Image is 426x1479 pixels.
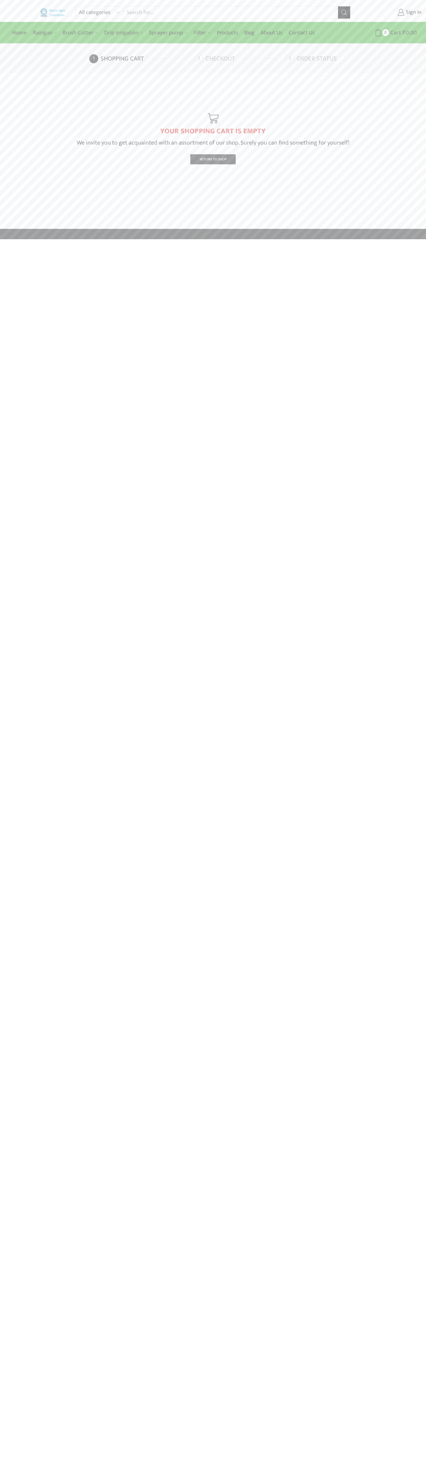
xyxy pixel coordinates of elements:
a: Contact Us [286,26,318,40]
button: Search button [338,6,350,19]
a: Home [9,26,30,40]
a: Sprayer pump [146,26,190,40]
a: About Us [258,26,286,40]
a: 0 Cart ₹0.00 [357,27,417,38]
input: Search for... [124,6,338,19]
p: We invite you to get acquainted with an assortment of our shop. Surely you can find something for... [40,138,387,148]
span: Cart [389,29,401,37]
a: Blog [241,26,258,40]
span: ₹ [403,28,406,37]
span: 0 [382,29,389,36]
a: Raingun [30,26,60,40]
span: Return To Shop [200,156,227,162]
bdi: 0.00 [403,28,417,37]
a: Drip Irrigation [101,26,146,40]
a: Products [214,26,241,40]
a: Sign in [360,7,421,18]
a: Filter [191,26,214,40]
a: Return To Shop [190,154,236,164]
a: Checkout [194,54,284,63]
a: Brush Cutter [60,26,101,40]
span: Sign in [404,9,421,16]
h1: YOUR SHOPPING CART IS EMPTY [40,127,387,136]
